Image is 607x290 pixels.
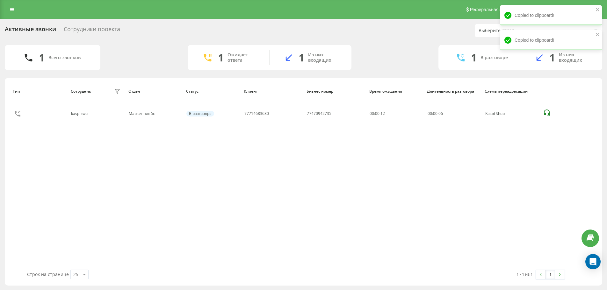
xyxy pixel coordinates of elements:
[228,52,260,63] div: Ожидает ответа
[186,111,214,117] div: В разговоре
[244,89,300,94] div: Клиент
[428,111,432,116] span: 00
[186,89,238,94] div: Статус
[517,271,533,277] div: 1 - 1 из 1
[244,111,269,116] div: 77714683680
[485,111,536,116] div: Kaspi Shop
[427,89,479,94] div: Длительность разговора
[308,52,342,63] div: Из них входящих
[433,111,437,116] span: 00
[471,52,477,64] div: 1
[481,55,508,60] div: В разговоре
[218,52,224,64] div: 1
[546,270,555,279] a: 1
[500,5,602,25] div: Copied to clipboard!
[129,111,179,116] div: Маркет плейс
[64,26,120,36] div: Сотрудники проекта
[307,89,363,94] div: Бизнес номер
[559,52,593,63] div: Из них входящих
[71,111,89,116] div: kaspi two
[470,7,522,12] span: Реферальная программа
[128,89,180,94] div: Отдел
[500,30,602,50] div: Copied to clipboard!
[48,55,81,60] div: Всего звонков
[299,52,304,64] div: 1
[369,89,421,94] div: Время ожидания
[596,7,600,13] button: close
[428,111,443,116] div: : :
[485,89,536,94] div: Схема переадресации
[549,52,555,64] div: 1
[585,254,601,269] div: Open Intercom Messenger
[438,111,443,116] span: 06
[27,271,69,277] span: Строк на странице
[479,28,555,33] div: Выберите отдел
[39,52,45,64] div: 1
[596,32,600,38] button: close
[13,89,64,94] div: Тип
[71,89,91,94] div: Сотрудник
[5,26,56,36] div: Активные звонки
[307,111,331,116] div: 77470942735
[73,271,78,278] div: 25
[370,111,420,116] div: 00:00:12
